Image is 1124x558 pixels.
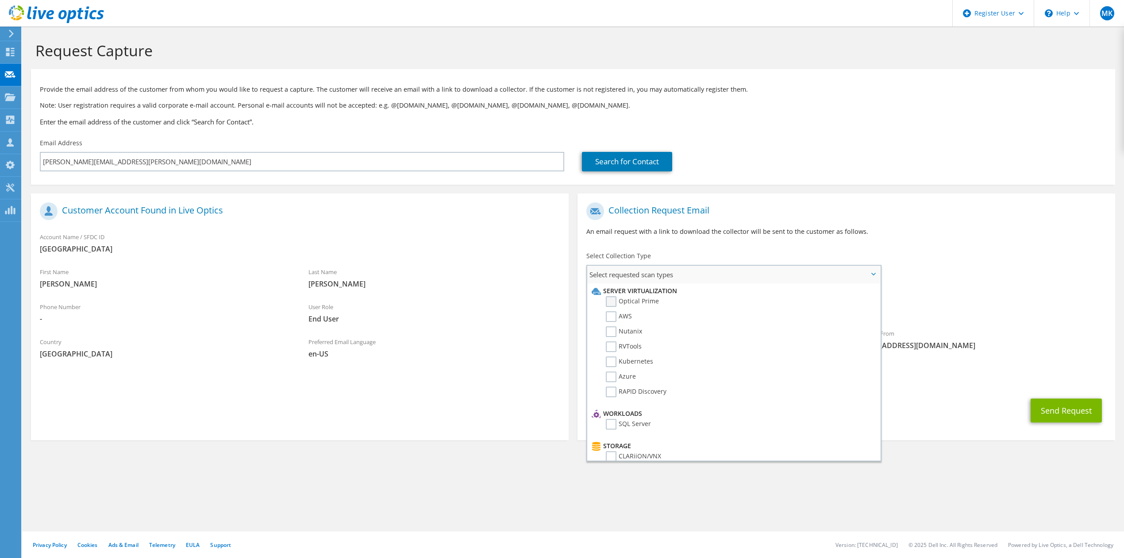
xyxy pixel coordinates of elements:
label: RVTools [606,341,642,352]
a: Privacy Policy [33,541,67,549]
a: Search for Contact [582,152,672,171]
a: Ads & Email [108,541,139,549]
div: Sender & From [846,324,1115,355]
span: MK [1100,6,1114,20]
a: Support [210,541,231,549]
label: Email Address [40,139,82,147]
span: Select requested scan types [587,266,880,283]
div: Last Name [300,263,568,293]
li: Server Virtualization [589,286,876,296]
span: - [40,314,291,324]
div: Requested Collections [577,287,1115,320]
h1: Request Capture [35,41,1106,60]
label: RAPID Discovery [606,387,666,397]
a: EULA [186,541,200,549]
p: An email request with a link to download the collector will be sent to the customer as follows. [586,227,1106,236]
p: Provide the email address of the customer from whom you would like to request a capture. The cust... [40,85,1106,94]
div: Account Name / SFDC ID [31,228,569,258]
div: CC & Reply To [577,359,1115,390]
span: en-US [308,349,559,359]
div: To [577,324,846,355]
svg: \n [1045,9,1053,17]
div: Preferred Email Language [300,333,568,363]
label: Select Collection Type [586,252,651,260]
h3: Enter the email address of the customer and click “Search for Contact”. [40,117,1106,127]
p: Note: User registration requires a valid corporate e-mail account. Personal e-mail accounts will ... [40,101,1106,110]
label: SQL Server [606,419,651,430]
label: AWS [606,311,632,322]
li: Storage [589,441,876,451]
li: Version: [TECHNICAL_ID] [835,541,898,549]
div: First Name [31,263,300,293]
div: Country [31,333,300,363]
label: Nutanix [606,326,642,337]
span: [EMAIL_ADDRESS][DOMAIN_NAME] [855,341,1106,350]
button: Send Request [1031,399,1102,422]
label: CLARiiON/VNX [606,451,661,462]
li: Powered by Live Optics, a Dell Technology [1008,541,1113,549]
a: Cookies [77,541,98,549]
h1: Customer Account Found in Live Optics [40,202,555,220]
span: End User [308,314,559,324]
div: User Role [300,298,568,328]
span: [PERSON_NAME] [40,279,291,289]
a: Telemetry [149,541,175,549]
li: Workloads [589,408,876,419]
span: [GEOGRAPHIC_DATA] [40,349,291,359]
div: Phone Number [31,298,300,328]
label: Kubernetes [606,356,653,367]
span: [GEOGRAPHIC_DATA] [40,244,560,254]
label: Optical Prime [606,296,659,307]
label: Azure [606,372,636,382]
span: [PERSON_NAME] [308,279,559,289]
h1: Collection Request Email [586,202,1102,220]
li: © 2025 Dell Inc. All Rights Reserved [908,541,997,549]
